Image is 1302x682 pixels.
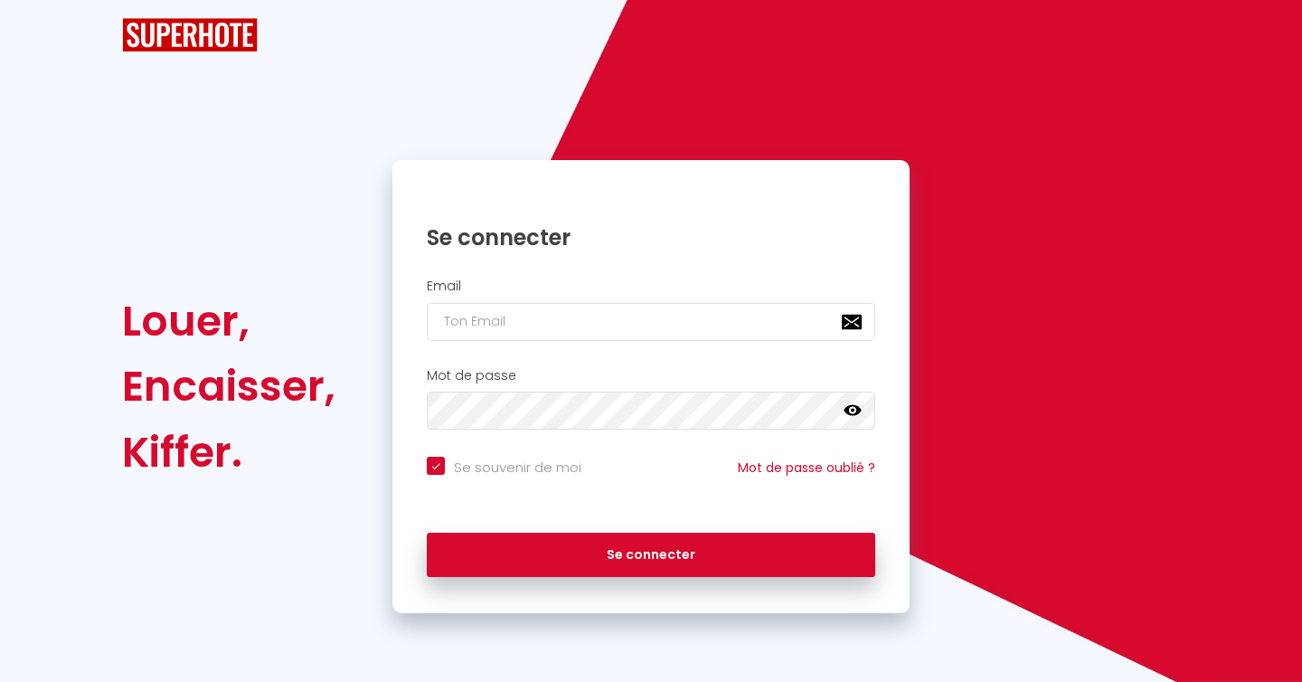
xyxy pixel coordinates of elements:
h2: Mot de passe [427,368,875,384]
button: Ouvrir le widget de chat LiveChat [14,7,69,62]
a: Mot de passe oublié ? [738,459,875,477]
input: Ton Email [427,303,875,341]
div: Encaisser, [122,354,335,419]
div: Kiffer. [122,420,335,485]
div: Louer, [122,289,335,354]
h1: Se connecter [427,223,875,251]
img: SuperHote logo [122,18,258,52]
h2: Email [427,279,875,294]
button: Se connecter [427,533,875,578]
